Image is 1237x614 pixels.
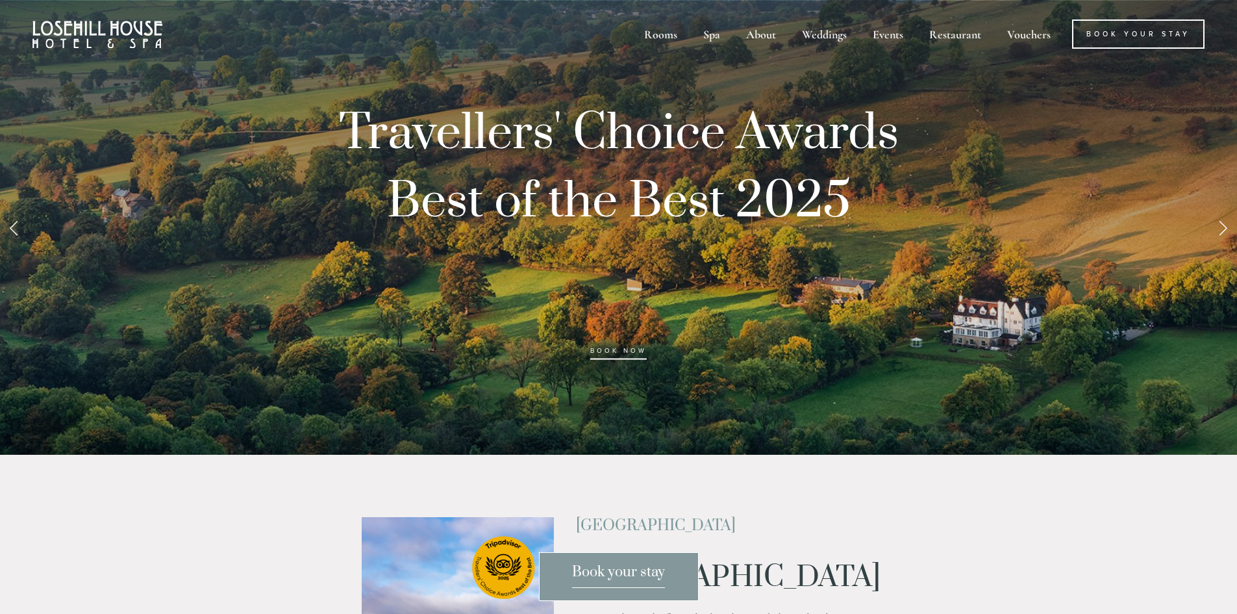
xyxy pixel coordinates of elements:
[539,552,699,601] a: Book your stay
[734,19,788,49] div: About
[572,563,665,588] span: Book your stay
[32,21,162,48] img: Losehill House
[995,19,1062,49] a: Vouchers
[861,19,915,49] div: Events
[692,19,732,49] div: Spa
[790,19,858,49] div: Weddings
[1208,208,1237,247] a: Next Slide
[576,517,875,534] h2: [GEOGRAPHIC_DATA]
[918,19,993,49] div: Restaurant
[288,99,950,372] p: Travellers' Choice Awards Best of the Best 2025
[590,347,646,360] a: BOOK NOW
[1072,19,1205,49] a: Book Your Stay
[632,19,689,49] div: Rooms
